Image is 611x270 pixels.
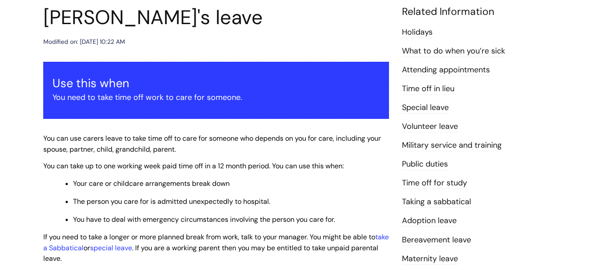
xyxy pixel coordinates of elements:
a: Public duties [402,159,448,170]
div: Modified on: [DATE] 10:22 AM [43,36,125,47]
h1: [PERSON_NAME]'s leave [43,6,389,29]
span: The person you care for is admitted unexpectedly to hospital. [73,197,270,206]
a: Special leave [402,102,449,114]
a: Bereavement leave [402,234,471,246]
a: Maternity leave [402,253,458,265]
a: What to do when you’re sick [402,46,505,57]
span: Your care or childcare arrangements break down [73,179,230,188]
span: You can take up to one working week paid time off in a 12 month period. You can use this when: [43,161,344,171]
span: If you need to take a longer or more planned break from work, talk to your manager. You might be ... [43,232,389,263]
a: special leave [90,243,132,252]
a: Time off for study [402,178,467,189]
a: Attending appointments [402,64,490,76]
span: You have to deal with emergency circumstances involving the person you care for. [73,215,335,224]
a: Military service and training [402,140,502,151]
p: You need to take time off work to care for someone. [52,90,380,104]
a: Time off in lieu [402,83,454,95]
a: Taking a sabbatical [402,196,471,208]
a: take a Sabbatical [43,232,389,252]
a: Volunteer leave [402,121,458,132]
a: Holidays [402,27,433,38]
a: Adoption leave [402,215,457,227]
span: You can use carers leave to take time off to care for someone who depends on you for care, includ... [43,134,381,154]
h4: Related Information [402,6,568,18]
h3: Use this when [52,76,380,90]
